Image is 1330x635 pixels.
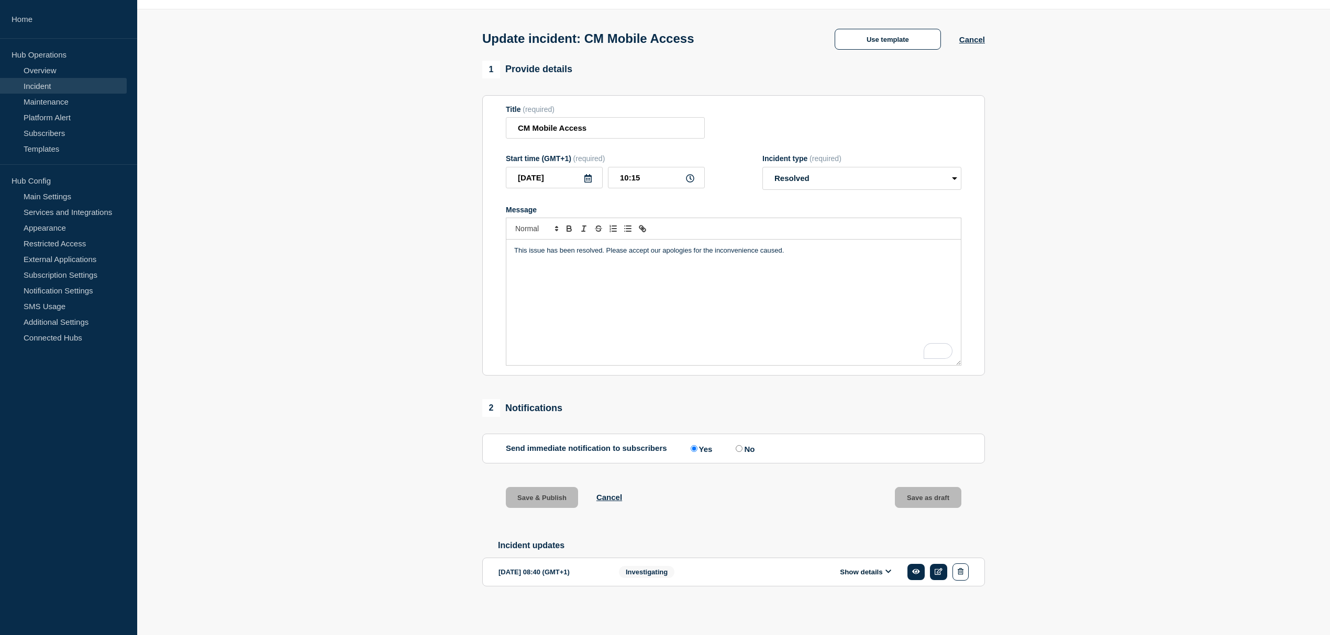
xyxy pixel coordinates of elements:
[762,154,961,163] div: Incident type
[688,444,713,453] label: Yes
[498,563,603,581] div: [DATE] 08:40 (GMT+1)
[959,35,985,44] button: Cancel
[482,61,500,78] span: 1
[837,568,894,576] button: Show details
[506,444,667,453] p: Send immediate notification to subscribers
[482,61,572,78] div: Provide details
[506,487,578,508] button: Save & Publish
[514,246,953,255] p: This issue has been resolved. Please accept our apologies for the inconvenience caused.
[506,167,603,188] input: YYYY-MM-DD
[736,445,742,452] input: No
[596,493,622,502] button: Cancel
[762,167,961,190] select: Incident type
[810,154,841,163] span: (required)
[506,206,961,214] div: Message
[523,105,555,114] span: (required)
[895,487,961,508] button: Save as draft
[577,222,591,235] button: Toggle italic text
[498,541,985,550] h2: Incident updates
[591,222,606,235] button: Toggle strikethrough text
[620,222,635,235] button: Toggle bulleted list
[606,222,620,235] button: Toggle ordered list
[733,444,755,453] label: No
[635,222,650,235] button: Toggle link
[562,222,577,235] button: Toggle bold text
[506,105,705,114] div: Title
[482,399,500,417] span: 2
[619,566,674,578] span: Investigating
[506,117,705,139] input: Title
[511,222,562,235] span: Font size
[608,167,705,188] input: HH:MM
[482,31,694,46] h1: Update incident: CM Mobile Access
[506,240,961,365] div: To enrich screen reader interactions, please activate Accessibility in Grammarly extension settings
[506,154,705,163] div: Start time (GMT+1)
[482,399,562,417] div: Notifications
[573,154,605,163] span: (required)
[691,445,697,452] input: Yes
[835,29,941,50] button: Use template
[506,444,961,453] div: Send immediate notification to subscribers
